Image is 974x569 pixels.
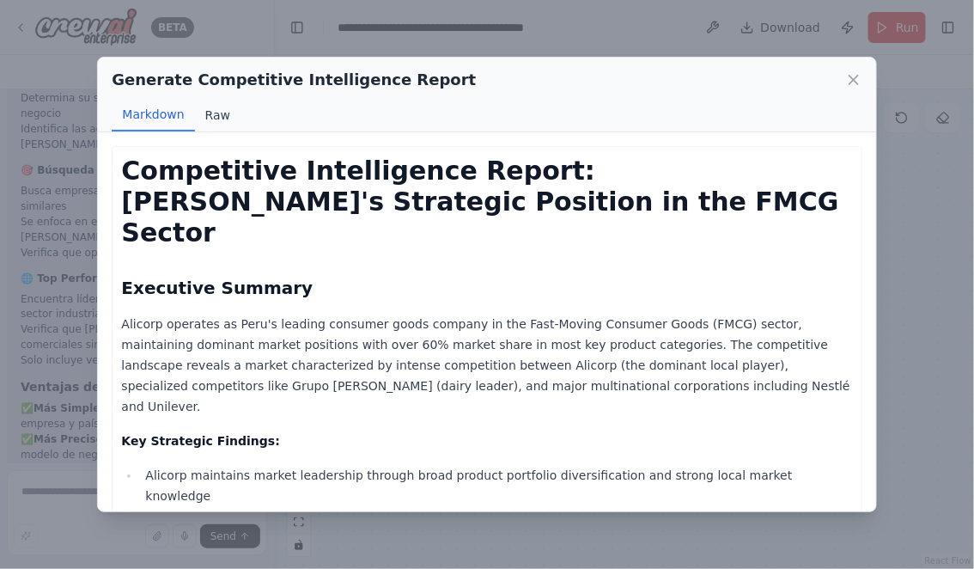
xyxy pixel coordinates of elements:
li: Alicorp maintains market leadership through broad product portfolio diversification and strong lo... [140,465,852,506]
button: Markdown [112,99,194,132]
li: Direct competitors show specialized strength in specific categories ([PERSON_NAME] in dairy) or l... [140,510,852,551]
p: Alicorp operates as Peru's leading consumer goods company in the Fast-Moving Consumer Goods (FMCG... [121,314,852,417]
button: Raw [195,99,240,132]
h2: Generate Competitive Intelligence Report [112,68,476,92]
h1: Competitive Intelligence Report: [PERSON_NAME]'s Strategic Position in the FMCG Sector [121,156,852,248]
strong: Key Strategic Findings: [121,434,279,448]
h2: Executive Summary [121,276,852,300]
